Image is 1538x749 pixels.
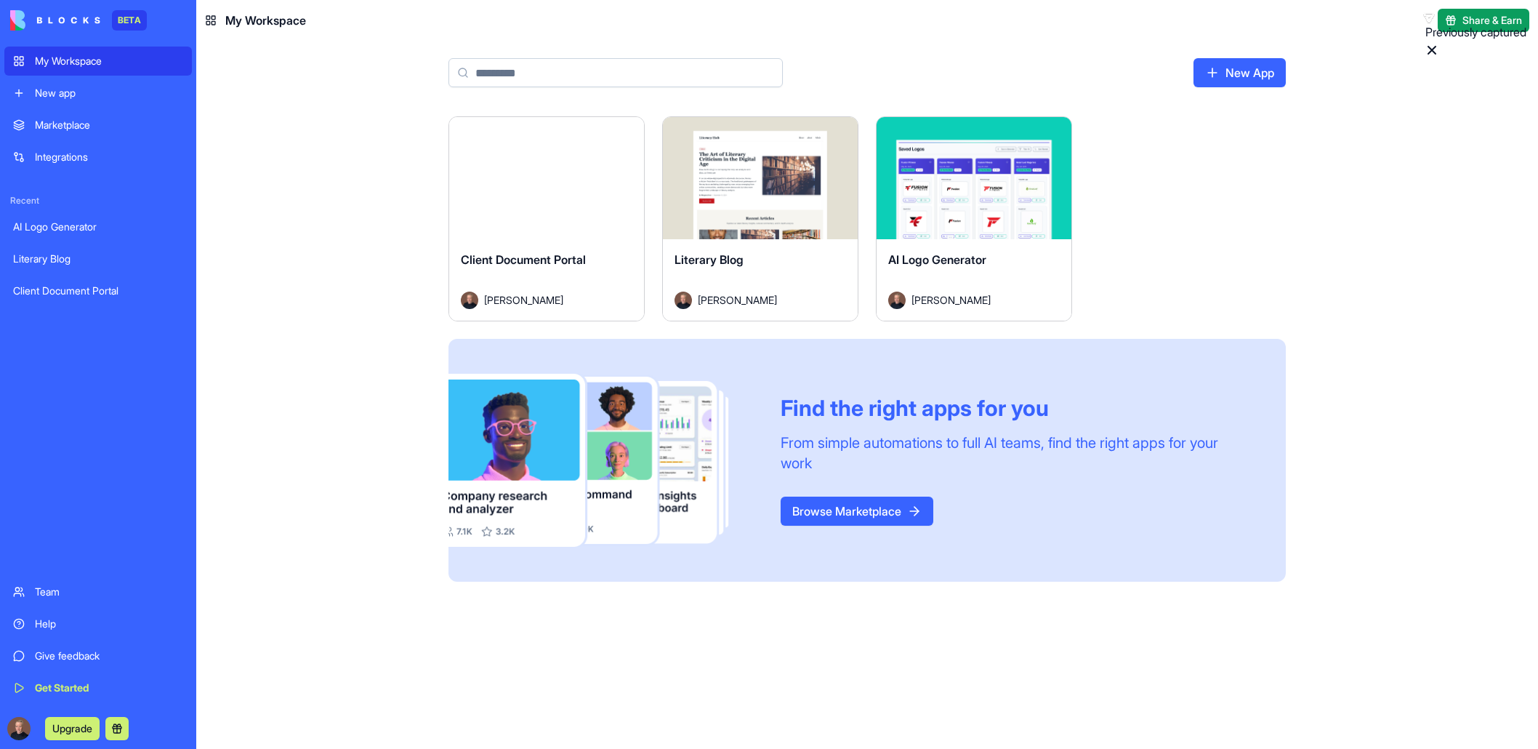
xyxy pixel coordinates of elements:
span: Share & Earn [1462,13,1522,28]
a: Upgrade [45,721,100,735]
a: Give feedback [4,641,192,670]
img: logo [10,10,100,31]
div: Give feedback [35,649,183,663]
a: Literary Blog [4,244,192,273]
div: New app [35,86,183,100]
a: AI Logo Generator [4,212,192,241]
button: Upgrade [45,717,100,740]
a: My Workspace [4,47,192,76]
a: Help [4,609,192,638]
div: Get Started [35,681,183,695]
div: Help [35,617,183,631]
img: IMG_4096-removebg-preview_ociqzc.png [7,717,31,740]
a: Integrations [4,143,192,172]
div: Client Document Portal [13,284,183,298]
button: Share & Earn [1438,9,1529,32]
div: BETA [112,10,147,31]
div: AI Logo Generator [13,220,183,234]
div: Team [35,585,183,599]
div: Integrations [35,150,183,164]
a: New app [4,79,192,108]
a: BETA [10,10,147,31]
a: Get Started [4,673,192,702]
div: My Workspace [35,54,183,68]
div: Marketplace [35,118,183,132]
div: Literary Blog [13,252,183,266]
span: Recent [4,195,192,207]
a: Marketplace [4,111,192,140]
a: Team [4,577,192,606]
a: Client Document Portal [4,276,192,305]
